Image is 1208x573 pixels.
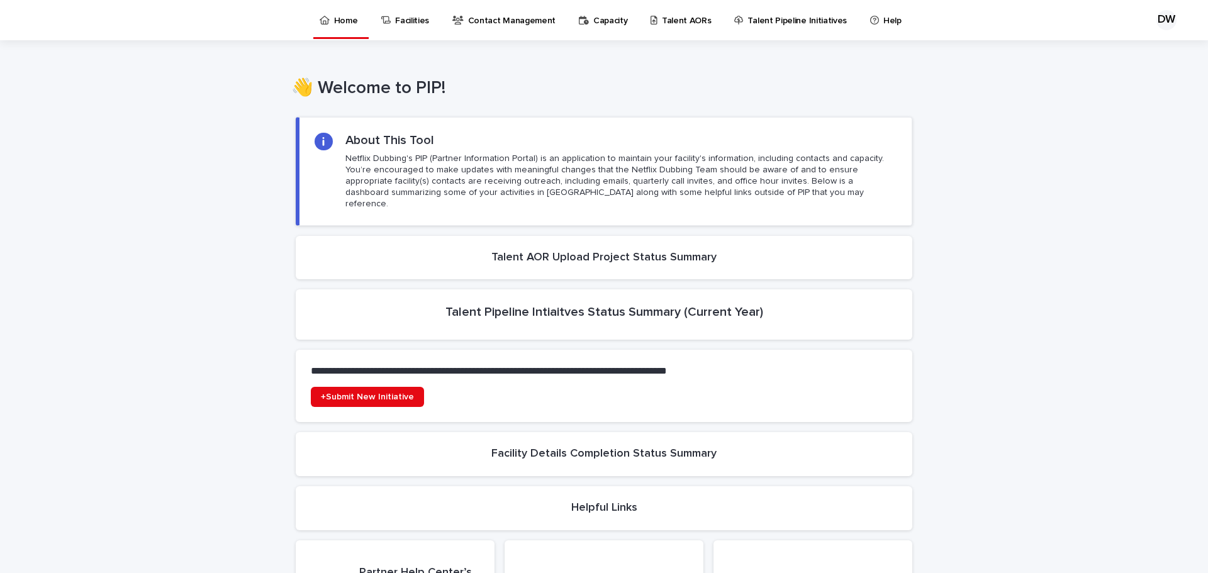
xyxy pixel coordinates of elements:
span: +Submit New Initiative [321,392,414,401]
h2: About This Tool [345,133,434,148]
h2: Facility Details Completion Status Summary [491,447,717,461]
a: +Submit New Initiative [311,387,424,407]
p: Netflix Dubbing's PIP (Partner Information Portal) is an application to maintain your facility's ... [345,153,897,210]
h1: 👋 Welcome to PIP! [291,78,908,99]
h2: Helpful Links [571,501,637,515]
h2: Talent AOR Upload Project Status Summary [491,251,717,265]
h2: Talent Pipeline Intiaitves Status Summary (Current Year) [445,304,763,320]
div: DW [1156,10,1177,30]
